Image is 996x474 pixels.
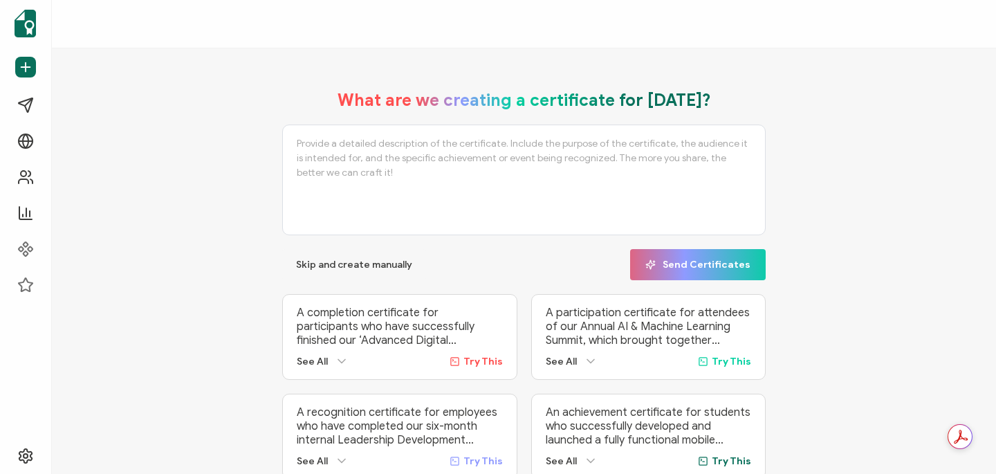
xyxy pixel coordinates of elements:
span: Send Certificates [645,259,750,270]
span: Try This [463,455,503,467]
span: See All [546,455,577,467]
p: An achievement certificate for students who successfully developed and launched a fully functiona... [546,405,752,447]
p: A completion certificate for participants who have successfully finished our ‘Advanced Digital Ma... [297,306,503,347]
span: Try This [712,455,751,467]
h1: What are we creating a certificate for [DATE]? [338,90,711,111]
button: Send Certificates [630,249,766,280]
span: Skip and create manually [296,260,412,270]
img: sertifier-logomark-colored.svg [15,10,36,37]
span: See All [546,356,577,367]
p: A recognition certificate for employees who have completed our six-month internal Leadership Deve... [297,405,503,447]
span: See All [297,356,328,367]
span: Try This [712,356,751,367]
button: Skip and create manually [282,249,426,280]
p: A participation certificate for attendees of our Annual AI & Machine Learning Summit, which broug... [546,306,752,347]
span: See All [297,455,328,467]
span: Try This [463,356,503,367]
